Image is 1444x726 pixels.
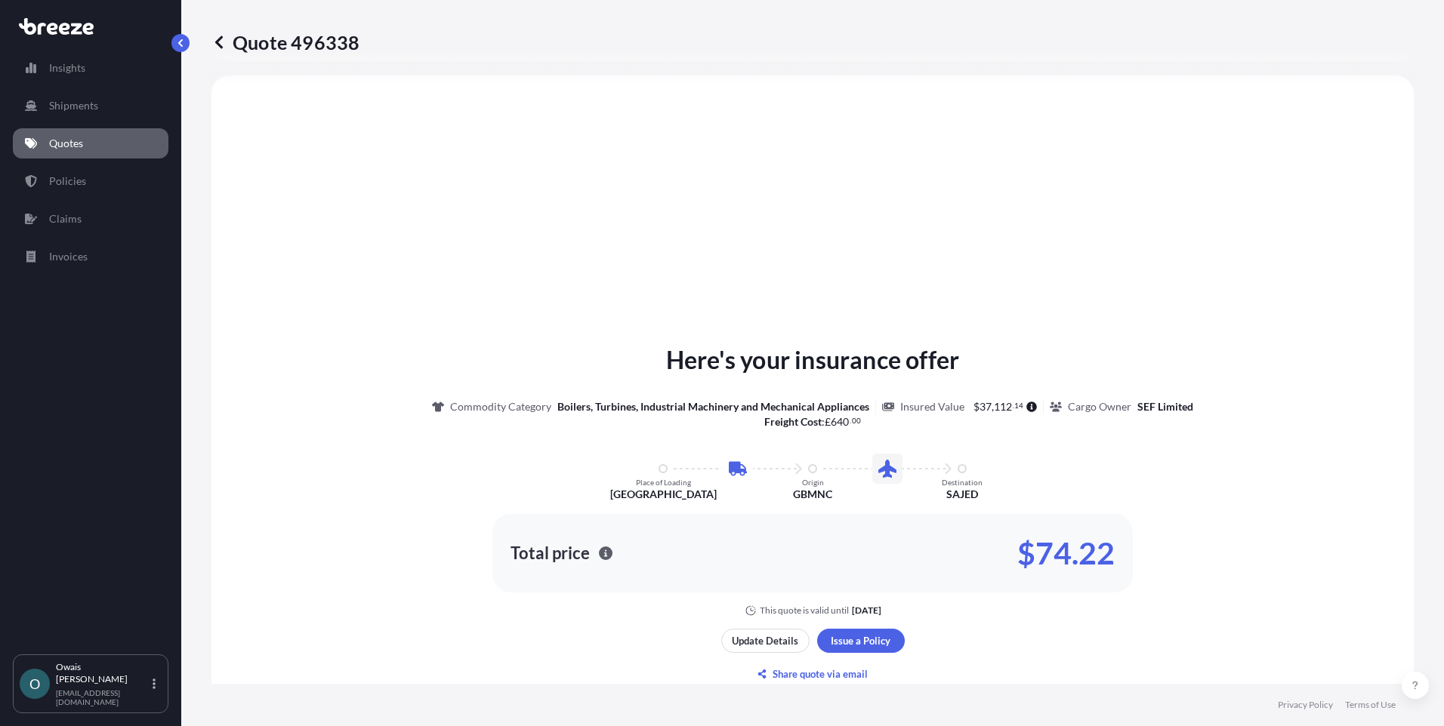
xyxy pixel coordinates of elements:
span: 640 [831,417,849,427]
p: Claims [49,211,82,226]
span: 112 [994,401,1012,412]
p: [GEOGRAPHIC_DATA] [610,487,717,502]
span: O [29,676,40,691]
p: [EMAIL_ADDRESS][DOMAIN_NAME] [56,688,150,706]
p: Boilers, Turbines, Industrial Machinery and Mechanical Appliances [557,399,869,414]
span: . [1013,403,1014,408]
button: Share quote via email [721,662,905,686]
a: Invoices [13,241,168,272]
p: Policies [49,174,86,189]
p: Owais [PERSON_NAME] [56,661,150,685]
a: Insights [13,53,168,83]
p: This quote is valid until [760,604,849,617]
p: Place of Loading [636,478,691,487]
p: Here's your insurance offer [666,342,959,378]
p: Shipments [49,98,98,113]
span: . [850,418,851,423]
a: Privacy Policy [1278,699,1333,711]
p: Insights [49,60,85,75]
button: Update Details [721,629,810,653]
p: Origin [802,478,824,487]
a: Terms of Use [1345,699,1396,711]
a: Shipments [13,91,168,121]
span: £ [825,417,831,427]
span: $ [973,401,980,412]
p: Cargo Owner [1068,399,1131,414]
p: [DATE] [852,604,881,617]
span: , [992,401,994,412]
a: Quotes [13,128,168,158]
p: Destination [942,478,983,487]
p: Quote 496338 [211,30,359,54]
p: SEF Limited [1137,399,1193,414]
span: 14 [1014,403,1023,408]
p: SAJED [946,487,978,502]
a: Claims [13,204,168,234]
a: Policies [13,166,168,196]
p: Invoices [49,249,88,264]
p: Commodity Category [450,399,551,414]
p: Total price [511,546,590,561]
b: Freight Cost [764,415,822,428]
p: Insured Value [900,399,964,414]
p: Issue a Policy [831,633,890,648]
p: GBMNC [793,487,832,502]
button: Issue a Policy [817,629,905,653]
p: $74.22 [1017,541,1115,565]
p: Quotes [49,136,83,151]
span: 37 [980,401,992,412]
p: : [764,414,861,429]
p: Share quote via email [773,666,868,681]
span: 00 [852,418,861,423]
p: Update Details [732,633,798,648]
